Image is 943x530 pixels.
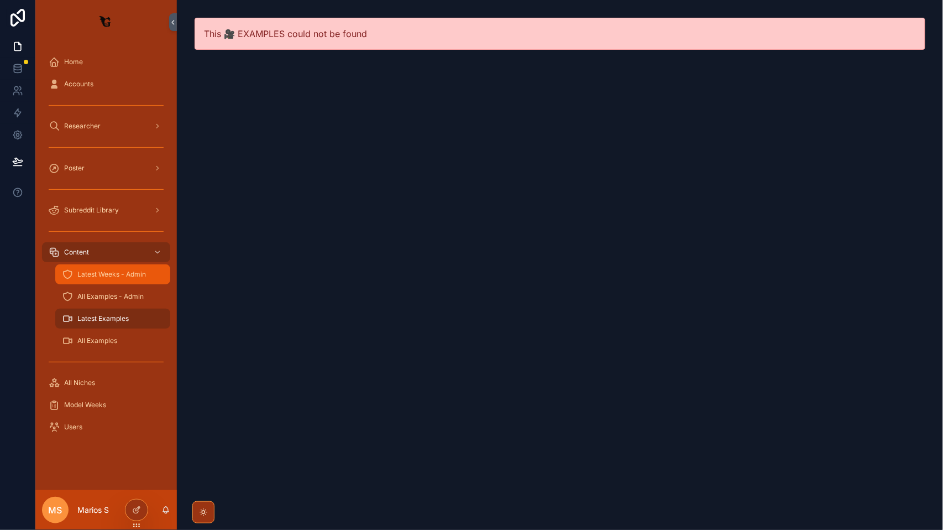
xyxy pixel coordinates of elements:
a: Users [42,417,170,437]
a: Latest Examples [55,309,170,329]
a: Latest Weeks - Admin [55,264,170,284]
a: Accounts [42,74,170,94]
span: Users [64,423,82,432]
span: Latest Weeks - Admin [77,270,146,279]
span: Content [64,248,89,257]
a: Home [42,52,170,72]
a: All Niches [42,373,170,393]
img: App logo [97,13,115,31]
span: Poster [64,164,85,173]
span: Model Weeks [64,401,106,409]
p: Marios S [77,505,109,516]
span: MS [49,503,62,517]
span: All Examples - Admin [77,292,144,301]
span: Latest Examples [77,314,129,323]
a: Researcher [42,116,170,136]
span: All Examples [77,336,117,345]
a: Poster [42,158,170,178]
a: Subreddit Library [42,200,170,220]
span: Home [64,58,83,66]
span: Researcher [64,122,101,131]
span: This 🎥 EXAMPLES could not be found [204,28,367,39]
span: All Niches [64,378,95,387]
span: Subreddit Library [64,206,119,215]
a: Model Weeks [42,395,170,415]
a: All Examples [55,331,170,351]
a: Content [42,242,170,262]
a: All Examples - Admin [55,287,170,306]
div: scrollable content [35,44,177,451]
span: Accounts [64,80,93,89]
